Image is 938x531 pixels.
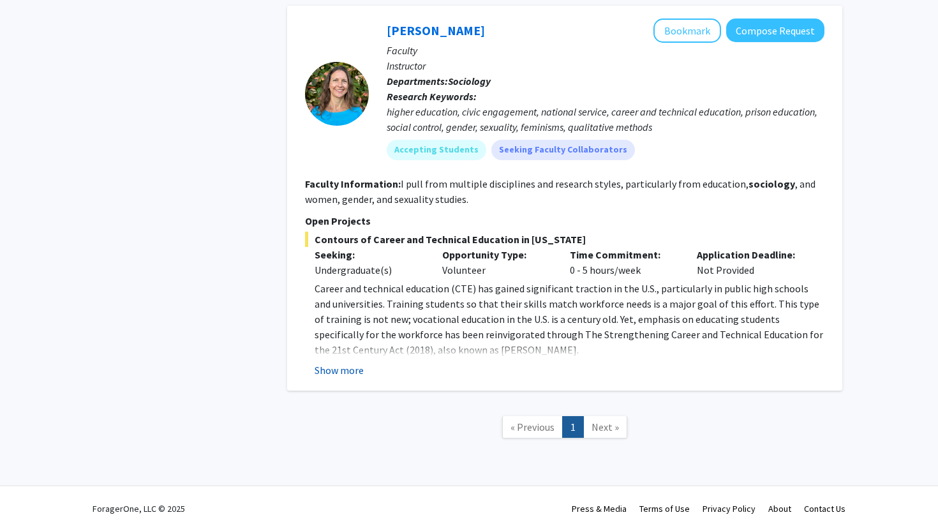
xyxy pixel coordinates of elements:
[387,43,824,58] p: Faculty
[433,247,560,278] div: Volunteer
[572,503,627,514] a: Press & Media
[510,421,555,433] span: « Previous
[387,104,824,135] div: higher education, civic engagement, national service, career and technical education, prison educ...
[93,486,185,531] div: ForagerOne, LLC © 2025
[448,75,491,87] b: Sociology
[305,213,824,228] p: Open Projects
[562,416,584,438] a: 1
[315,363,364,378] button: Show more
[502,416,563,438] a: Previous Page
[560,247,688,278] div: 0 - 5 hours/week
[570,247,678,262] p: Time Commitment:
[768,503,791,514] a: About
[305,177,401,190] b: Faculty Information:
[804,503,845,514] a: Contact Us
[387,75,448,87] b: Departments:
[387,90,477,103] b: Research Keywords:
[315,262,423,278] div: Undergraduate(s)
[387,22,485,38] a: [PERSON_NAME]
[697,247,805,262] p: Application Deadline:
[748,177,795,190] b: sociology
[639,503,690,514] a: Terms of Use
[305,232,824,247] span: Contours of Career and Technical Education in [US_STATE]
[315,247,423,262] p: Seeking:
[10,474,54,521] iframe: Chat
[315,281,824,357] p: Career and technical education (CTE) has gained significant traction in the U.S., particularly in...
[305,177,815,206] fg-read-more: I pull from multiple disciplines and research styles, particularly from education, , and women, g...
[687,247,815,278] div: Not Provided
[653,19,721,43] button: Add Colleen Rost-Banik to Bookmarks
[592,421,619,433] span: Next »
[387,140,486,160] mat-chip: Accepting Students
[287,403,842,455] nav: Page navigation
[442,247,551,262] p: Opportunity Type:
[583,416,627,438] a: Next Page
[491,140,635,160] mat-chip: Seeking Faculty Collaborators
[703,503,756,514] a: Privacy Policy
[726,19,824,42] button: Compose Request to Colleen Rost-Banik
[387,58,824,73] p: Instructor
